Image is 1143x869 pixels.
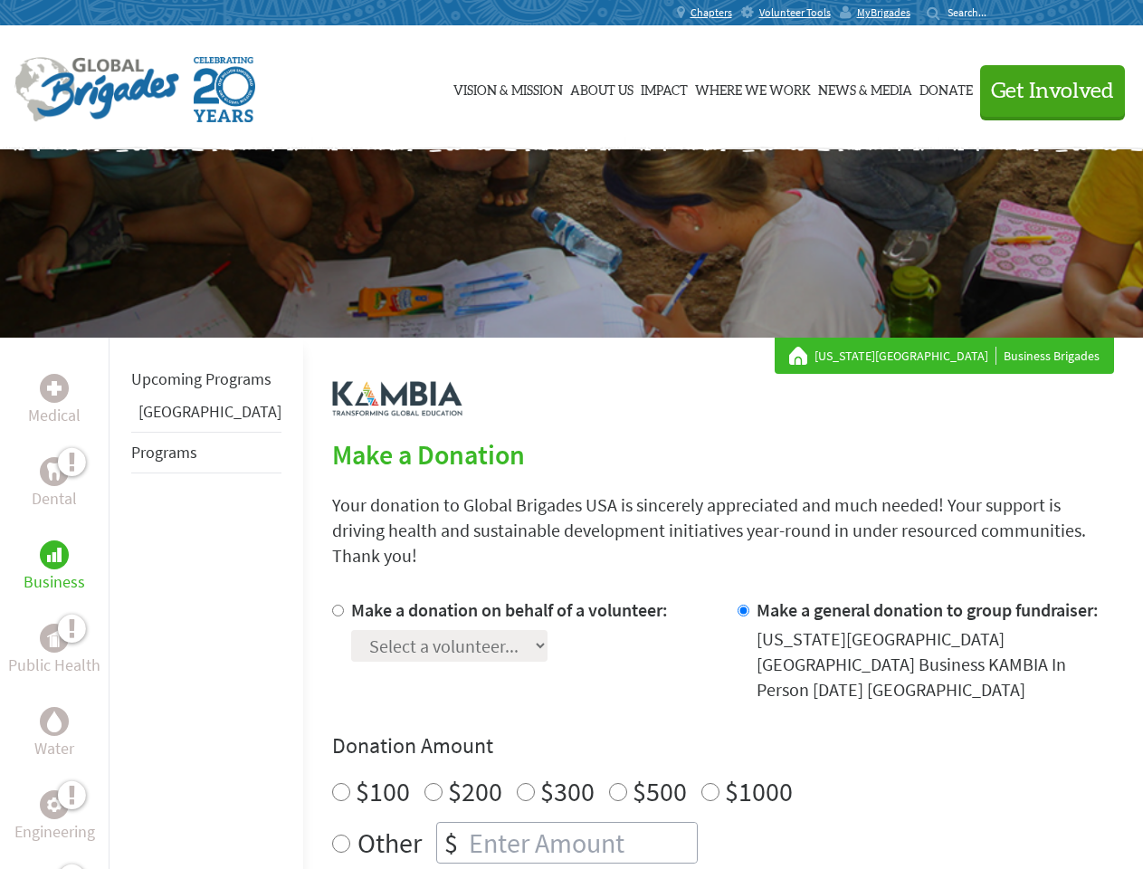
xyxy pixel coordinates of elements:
div: Business [40,540,69,569]
div: Public Health [40,624,69,653]
a: MedicalMedical [28,374,81,428]
p: Your donation to Global Brigades USA is sincerely appreciated and much needed! Your support is dr... [332,492,1114,568]
p: Business [24,569,85,595]
img: Water [47,711,62,731]
h4: Donation Amount [332,731,1114,760]
a: News & Media [818,43,912,133]
a: Where We Work [695,43,811,133]
img: Engineering [47,797,62,812]
img: logo-kambia.png [332,381,462,416]
img: Business [47,548,62,562]
p: Dental [32,486,77,511]
span: Get Involved [991,81,1114,102]
div: $ [437,823,465,863]
label: Other [357,822,422,864]
p: Public Health [8,653,100,678]
p: Engineering [14,819,95,845]
div: Engineering [40,790,69,819]
label: $200 [448,774,502,808]
a: Programs [131,442,197,463]
label: Make a general donation to group fundraiser: [757,598,1099,621]
label: $300 [540,774,595,808]
label: $1000 [725,774,793,808]
img: Global Brigades Celebrating 20 Years [194,57,255,122]
a: DentalDental [32,457,77,511]
div: Business Brigades [789,347,1100,365]
div: Water [40,707,69,736]
li: Panama [131,399,281,432]
a: WaterWater [34,707,74,761]
a: EngineeringEngineering [14,790,95,845]
a: Impact [641,43,688,133]
a: Public HealthPublic Health [8,624,100,678]
li: Programs [131,432,281,473]
input: Enter Amount [465,823,697,863]
label: $100 [356,774,410,808]
h2: Make a Donation [332,438,1114,471]
p: Water [34,736,74,761]
span: Chapters [691,5,732,20]
a: About Us [570,43,633,133]
span: MyBrigades [857,5,910,20]
a: Upcoming Programs [131,368,271,389]
div: Dental [40,457,69,486]
a: Vision & Mission [453,43,563,133]
a: Donate [919,43,973,133]
a: [US_STATE][GEOGRAPHIC_DATA] [814,347,996,365]
img: Global Brigades Logo [14,57,179,122]
p: Medical [28,403,81,428]
label: Make a donation on behalf of a volunteer: [351,598,668,621]
li: Upcoming Programs [131,359,281,399]
img: Public Health [47,629,62,647]
input: Search... [948,5,999,19]
button: Get Involved [980,65,1125,117]
a: [GEOGRAPHIC_DATA] [138,401,281,422]
label: $500 [633,774,687,808]
a: BusinessBusiness [24,540,85,595]
div: Medical [40,374,69,403]
img: Dental [47,463,62,480]
img: Medical [47,381,62,396]
div: [US_STATE][GEOGRAPHIC_DATA] [GEOGRAPHIC_DATA] Business KAMBIA In Person [DATE] [GEOGRAPHIC_DATA] [757,626,1114,702]
span: Volunteer Tools [759,5,831,20]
